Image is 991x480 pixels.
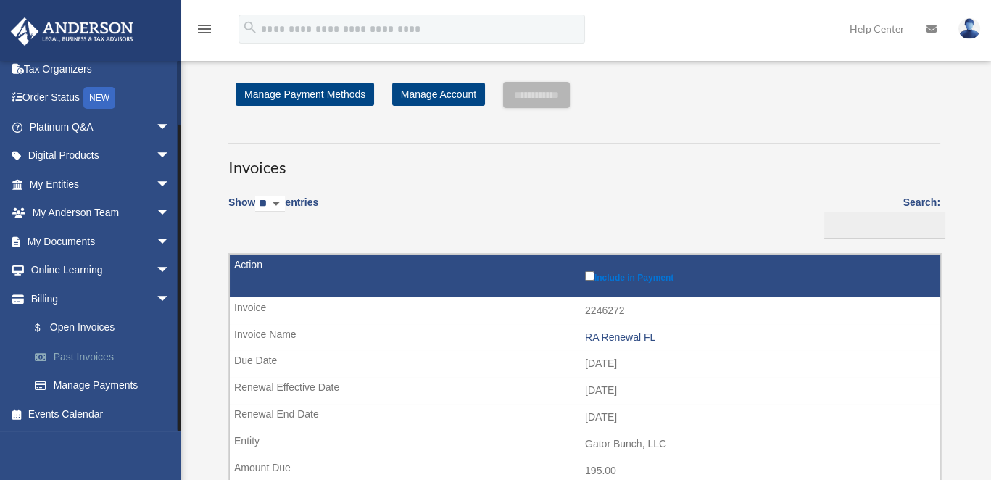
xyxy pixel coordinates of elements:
[156,284,185,314] span: arrow_drop_down
[10,227,192,256] a: My Documentsarrow_drop_down
[43,319,50,337] span: $
[585,271,594,281] input: Include in Payment
[228,143,940,179] h3: Invoices
[20,342,192,371] a: Past Invoices
[83,87,115,109] div: NEW
[585,331,933,344] div: RA Renewal FL
[10,256,192,285] a: Online Learningarrow_drop_down
[228,194,318,227] label: Show entries
[10,112,192,141] a: Platinum Q&Aarrow_drop_down
[230,297,940,325] td: 2246272
[392,83,485,106] a: Manage Account
[230,404,940,431] td: [DATE]
[196,25,213,38] a: menu
[585,268,933,283] label: Include in Payment
[10,170,192,199] a: My Entitiesarrow_drop_down
[156,170,185,199] span: arrow_drop_down
[230,431,940,458] td: Gator Bunch, LLC
[10,141,192,170] a: Digital Productsarrow_drop_down
[230,350,940,378] td: [DATE]
[10,54,192,83] a: Tax Organizers
[7,17,138,46] img: Anderson Advisors Platinum Portal
[156,112,185,142] span: arrow_drop_down
[242,20,258,36] i: search
[156,227,185,257] span: arrow_drop_down
[236,83,374,106] a: Manage Payment Methods
[20,371,192,400] a: Manage Payments
[10,83,192,113] a: Order StatusNEW
[230,377,940,405] td: [DATE]
[156,141,185,171] span: arrow_drop_down
[958,18,980,39] img: User Pic
[156,199,185,228] span: arrow_drop_down
[255,196,285,212] select: Showentries
[196,20,213,38] i: menu
[819,194,940,239] label: Search:
[20,313,185,343] a: $Open Invoices
[10,400,192,429] a: Events Calendar
[156,256,185,286] span: arrow_drop_down
[10,284,192,313] a: Billingarrow_drop_down
[10,199,192,228] a: My Anderson Teamarrow_drop_down
[824,212,945,239] input: Search:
